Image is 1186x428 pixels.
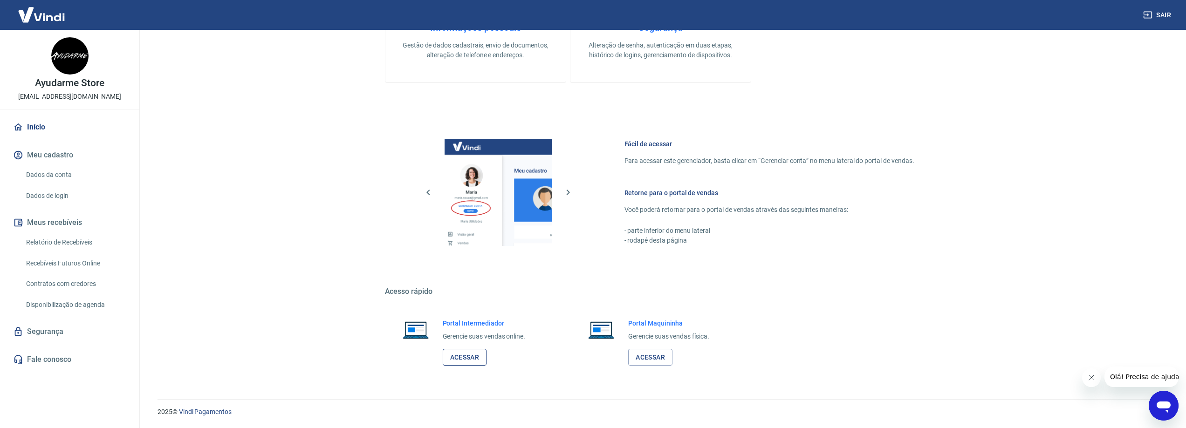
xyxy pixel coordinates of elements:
[11,0,72,29] img: Vindi
[22,186,128,205] a: Dados de login
[443,349,487,366] a: Acessar
[628,349,672,366] a: Acessar
[624,205,914,215] p: Você poderá retornar para o portal de vendas através das seguintes maneiras:
[22,295,128,314] a: Disponibilização de agenda
[6,7,78,14] span: Olá! Precisa de ajuda?
[11,321,128,342] a: Segurança
[22,274,128,293] a: Contratos com credores
[22,233,128,252] a: Relatório de Recebíveis
[11,212,128,233] button: Meus recebíveis
[445,139,552,246] img: Imagem da dashboard mostrando o botão de gerenciar conta na sidebar no lado esquerdo
[11,117,128,137] a: Início
[22,254,128,273] a: Recebíveis Futuros Online
[585,41,736,60] p: Alteração de senha, autenticação em duas etapas, histórico de logins, gerenciamento de dispositivos.
[11,145,128,165] button: Meu cadastro
[51,37,89,75] img: d3b1f088-c1ec-4a2c-ae35-2b8a50a46c26.jpeg
[443,319,526,328] h6: Portal Intermediador
[35,78,104,88] p: Ayudarme Store
[1149,391,1179,421] iframe: Botão para abrir a janela de mensagens
[624,139,914,149] h6: Fácil de acessar
[1082,368,1101,387] iframe: Fechar mensagem
[624,156,914,166] p: Para acessar este gerenciador, basta clicar em “Gerenciar conta” no menu lateral do portal de ven...
[628,332,709,341] p: Gerencie suas vendas física.
[628,319,709,328] h6: Portal Maquininha
[179,408,232,415] a: Vindi Pagamentos
[1141,7,1175,24] button: Sair
[624,188,914,197] h6: Retorne para o portal de vendas
[396,319,435,341] img: Imagem de um notebook aberto
[1104,367,1179,387] iframe: Mensagem da empresa
[22,165,128,184] a: Dados da conta
[624,236,914,245] p: - rodapé desta página
[443,332,526,341] p: Gerencie suas vendas online.
[400,41,551,60] p: Gestão de dados cadastrais, envio de documentos, alteração de telefone e endereços.
[385,287,937,296] h5: Acesso rápido
[158,407,1164,417] p: 2025 ©
[11,349,128,370] a: Fale conosco
[624,226,914,236] p: - parte inferior do menu lateral
[18,92,121,102] p: [EMAIL_ADDRESS][DOMAIN_NAME]
[582,319,621,341] img: Imagem de um notebook aberto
